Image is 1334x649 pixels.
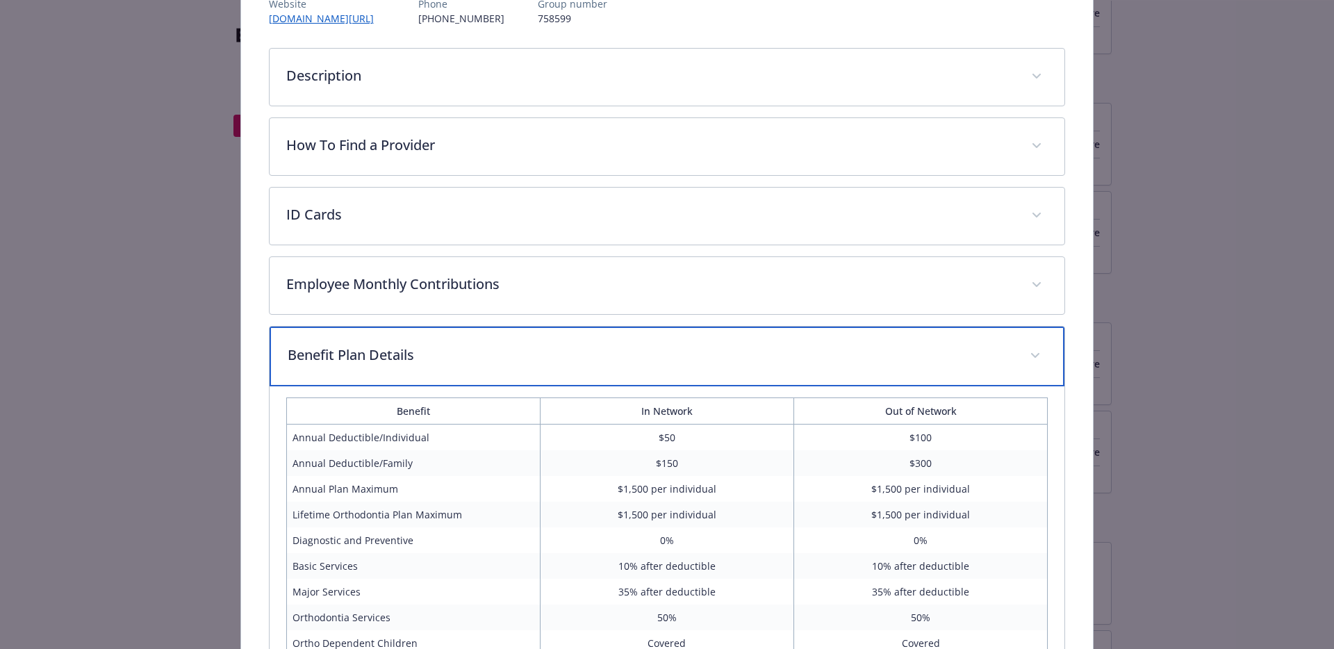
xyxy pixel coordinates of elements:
[540,398,793,425] th: In Network
[794,605,1048,630] td: 50%
[286,579,540,605] td: Major Services
[794,450,1048,476] td: $300
[538,11,607,26] p: 758599
[794,476,1048,502] td: $1,500 per individual
[794,502,1048,527] td: $1,500 per individual
[540,527,793,553] td: 0%
[286,605,540,630] td: Orthodontia Services
[540,476,793,502] td: $1,500 per individual
[794,553,1048,579] td: 10% after deductible
[540,553,793,579] td: 10% after deductible
[288,345,1014,365] p: Benefit Plan Details
[286,553,540,579] td: Basic Services
[286,425,540,451] td: Annual Deductible/Individual
[540,425,793,451] td: $50
[270,49,1065,106] div: Description
[794,527,1048,553] td: 0%
[418,11,504,26] p: [PHONE_NUMBER]
[540,605,793,630] td: 50%
[286,135,1015,156] p: How To Find a Provider
[286,65,1015,86] p: Description
[270,188,1065,245] div: ID Cards
[794,425,1048,451] td: $100
[269,12,385,25] a: [DOMAIN_NAME][URL]
[270,118,1065,175] div: How To Find a Provider
[270,327,1065,386] div: Benefit Plan Details
[794,398,1048,425] th: Out of Network
[286,274,1015,295] p: Employee Monthly Contributions
[286,527,540,553] td: Diagnostic and Preventive
[540,502,793,527] td: $1,500 per individual
[286,398,540,425] th: Benefit
[286,502,540,527] td: Lifetime Orthodontia Plan Maximum
[286,476,540,502] td: Annual Plan Maximum
[286,204,1015,225] p: ID Cards
[270,257,1065,314] div: Employee Monthly Contributions
[794,579,1048,605] td: 35% after deductible
[540,450,793,476] td: $150
[286,450,540,476] td: Annual Deductible/Family
[540,579,793,605] td: 35% after deductible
